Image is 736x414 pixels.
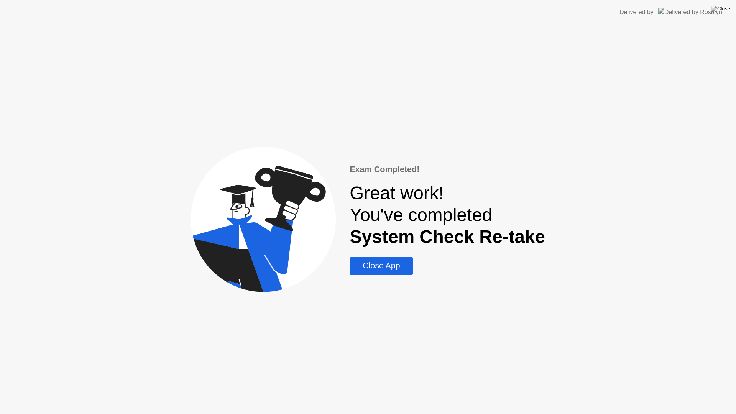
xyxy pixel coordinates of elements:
div: Close App [352,261,411,271]
div: Exam Completed! [350,163,545,176]
button: Close App [350,257,413,275]
b: System Check Re-take [350,227,545,247]
div: Delivered by [619,8,654,17]
img: Close [711,6,730,12]
div: Great work! You've completed [350,182,545,248]
img: Delivered by Rosalyn [658,8,722,16]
